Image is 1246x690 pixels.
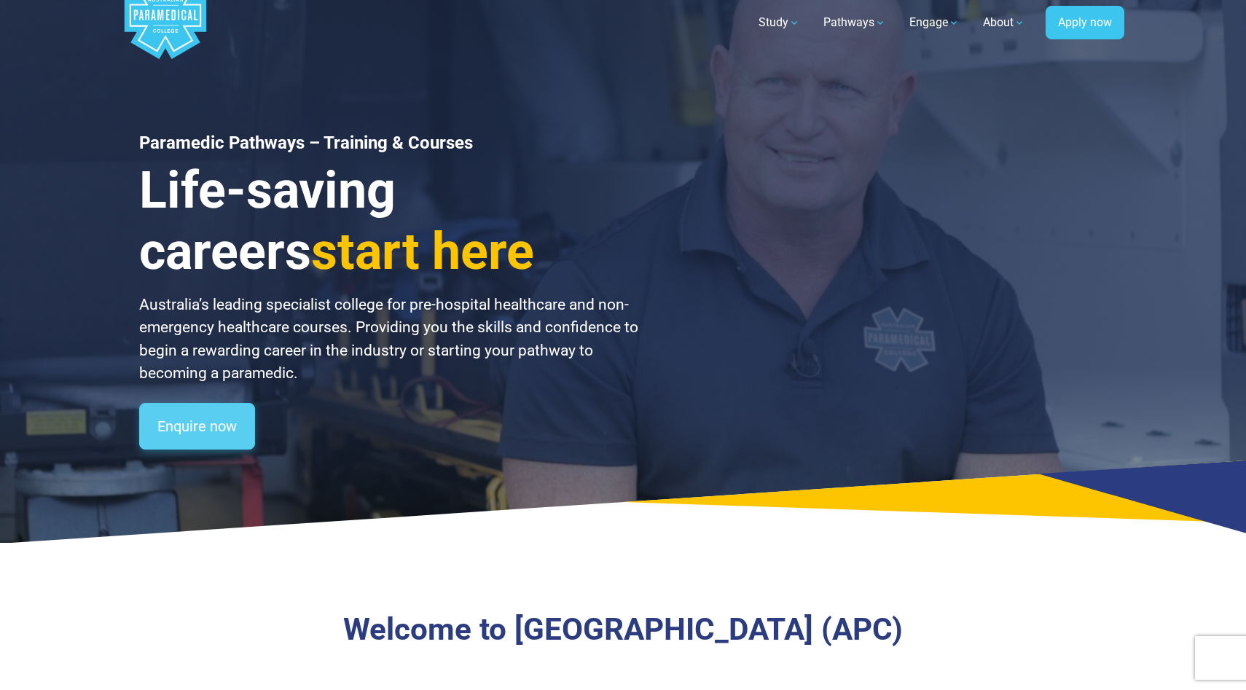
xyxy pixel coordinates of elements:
a: About [974,2,1034,43]
a: Pathways [815,2,895,43]
p: Australia’s leading specialist college for pre-hospital healthcare and non-emergency healthcare c... [139,294,640,385]
a: Engage [901,2,968,43]
span: start here [311,221,534,281]
h3: Life-saving careers [139,160,640,282]
a: Study [750,2,809,43]
h1: Paramedic Pathways – Training & Courses [139,133,640,154]
a: Apply now [1046,6,1124,39]
h3: Welcome to [GEOGRAPHIC_DATA] (APC) [204,611,1041,648]
a: Enquire now [139,403,255,450]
